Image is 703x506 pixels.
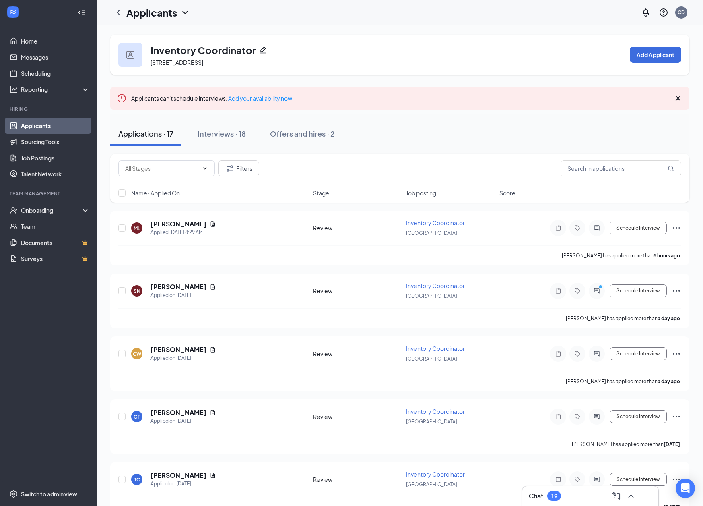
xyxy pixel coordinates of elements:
[21,49,90,65] a: Messages
[406,481,457,487] span: [GEOGRAPHIC_DATA]
[664,441,680,447] b: [DATE]
[150,417,216,425] div: Applied on [DATE]
[610,347,667,360] button: Schedule Interview
[672,412,681,421] svg: Ellipses
[654,253,680,259] b: 5 hours ago
[406,419,457,425] span: [GEOGRAPHIC_DATA]
[313,413,402,421] div: Review
[210,409,216,416] svg: Document
[610,473,667,486] button: Schedule Interview
[561,160,681,176] input: Search in applications
[126,51,134,59] img: user icon
[210,284,216,290] svg: Document
[641,8,651,17] svg: Notifications
[10,490,18,498] svg: Settings
[270,129,335,139] div: Offers and hires · 2
[150,408,206,417] h5: [PERSON_NAME]
[150,59,203,66] span: [STREET_ADDRESS]
[134,476,140,483] div: TC
[259,46,267,54] svg: Pencil
[406,189,436,197] span: Job posting
[573,288,582,294] svg: Tag
[10,206,18,214] svg: UserCheck
[672,475,681,484] svg: Ellipses
[10,106,88,112] div: Hiring
[551,493,557,500] div: 19
[610,410,667,423] button: Schedule Interview
[676,479,695,498] div: Open Intercom Messenger
[134,225,140,232] div: ML
[658,378,680,384] b: a day ago
[150,480,216,488] div: Applied on [DATE]
[566,315,681,322] p: [PERSON_NAME] has applied more than .
[553,476,563,483] svg: Note
[218,160,259,176] button: Filter Filters
[21,118,90,134] a: Applicants
[406,282,465,289] span: Inventory Coordinator
[131,189,180,197] span: Name · Applied On
[673,93,683,103] svg: Cross
[133,350,141,357] div: CW
[641,491,650,501] svg: Minimize
[553,288,563,294] svg: Note
[117,93,126,103] svg: Error
[553,413,563,420] svg: Note
[592,476,602,483] svg: ActiveChat
[553,350,563,357] svg: Note
[573,476,582,483] svg: Tag
[21,33,90,49] a: Home
[573,413,582,420] svg: Tag
[126,6,177,19] h1: Applicants
[21,65,90,81] a: Scheduling
[553,225,563,231] svg: Note
[406,345,465,352] span: Inventory Coordinator
[198,129,246,139] div: Interviews · 18
[572,441,681,448] p: [PERSON_NAME] has applied more than .
[630,47,681,63] button: Add Applicant
[406,471,465,478] span: Inventory Coordinator
[573,350,582,357] svg: Tag
[313,287,402,295] div: Review
[21,134,90,150] a: Sourcing Tools
[21,150,90,166] a: Job Postings
[610,284,667,297] button: Schedule Interview
[499,189,515,197] span: Score
[672,349,681,359] svg: Ellipses
[21,206,83,214] div: Onboarding
[639,489,652,502] button: Minimize
[202,165,208,172] svg: ChevronDown
[10,85,18,93] svg: Analysis
[150,291,216,299] div: Applied on [DATE]
[573,225,582,231] svg: Tag
[225,164,235,173] svg: Filter
[150,471,206,480] h5: [PERSON_NAME]
[113,8,123,17] svg: ChevronLeft
[610,489,623,502] button: ComposeMessage
[10,190,88,197] div: Team Management
[210,472,216,479] svg: Document
[134,413,140,420] div: GF
[625,489,637,502] button: ChevronUp
[78,8,86,17] svg: Collapse
[597,284,606,291] svg: PrimaryDot
[21,166,90,182] a: Talent Network
[134,288,140,294] div: SN
[150,228,216,236] div: Applied [DATE] 8:29 AM
[150,43,256,57] h3: Inventory Coordinator
[658,315,680,321] b: a day ago
[210,221,216,227] svg: Document
[210,346,216,353] svg: Document
[592,225,602,231] svg: ActiveChat
[228,95,292,102] a: Add your availability now
[612,491,621,501] svg: ComposeMessage
[592,288,602,294] svg: ActiveChat
[313,475,402,483] div: Review
[626,491,636,501] svg: ChevronUp
[592,413,602,420] svg: ActiveChat
[150,220,206,228] h5: [PERSON_NAME]
[529,491,543,500] h3: Chat
[125,164,198,173] input: All Stages
[131,95,292,102] span: Applicants can't schedule interviews.
[672,286,681,296] svg: Ellipses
